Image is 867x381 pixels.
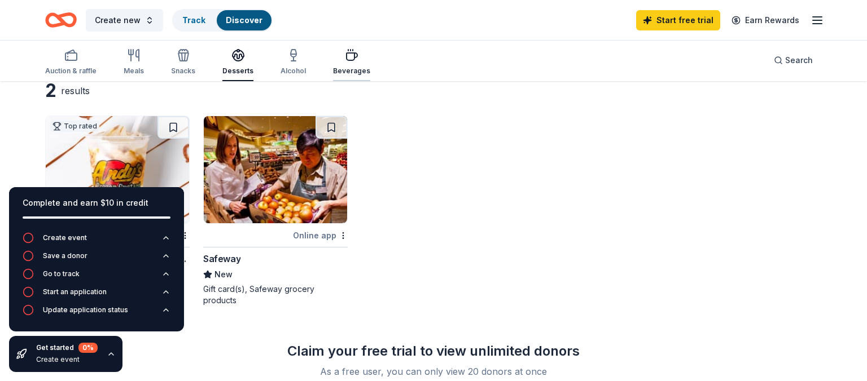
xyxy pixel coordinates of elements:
button: Auction & raffle [45,44,97,81]
div: Go to track [43,269,80,278]
div: Complete and earn $10 in credit [23,196,170,210]
div: Start an application [43,287,107,296]
a: Track [182,15,205,25]
div: Desserts [222,67,253,76]
a: Image for Andy's Frozen CustardTop ratedDonating paused[PERSON_NAME]'s Frozen Custard5.0Mini Cust... [45,116,190,306]
button: Create event [23,232,170,250]
a: Start free trial [636,10,720,30]
span: Search [785,54,813,67]
a: Image for SafewayOnline appSafewayNewGift card(s), Safeway grocery products [203,116,348,306]
div: Create event [43,233,87,242]
button: Snacks [171,44,195,81]
button: Start an application [23,286,170,304]
div: Snacks [171,67,195,76]
div: 2 [45,79,56,102]
button: Create new [86,9,163,32]
span: New [214,268,233,281]
span: Create new [95,14,141,27]
div: Alcohol [281,67,306,76]
div: 0 % [78,343,98,353]
button: Meals [124,44,144,81]
div: Top rated [50,121,99,132]
div: Save a donor [43,251,87,260]
button: Desserts [222,44,253,81]
div: Create event [36,355,98,364]
div: Get started [36,343,98,353]
div: results [61,84,90,98]
button: Alcohol [281,44,306,81]
a: Home [45,7,77,33]
div: Meals [124,67,144,76]
a: Discover [226,15,262,25]
div: Gift card(s), Safeway grocery products [203,283,348,306]
button: Save a donor [23,250,170,268]
a: Earn Rewards [725,10,806,30]
div: Claim your free trial to view unlimited donors [271,342,596,360]
button: Search [765,49,822,72]
button: Go to track [23,268,170,286]
button: TrackDiscover [172,9,273,32]
div: Auction & raffle [45,67,97,76]
img: Image for Andy's Frozen Custard [46,116,189,223]
button: Beverages [333,44,370,81]
div: As a free user, you can only view 20 donors at once [284,365,583,378]
div: Beverages [333,67,370,76]
div: Safeway [203,252,240,265]
button: Update application status [23,304,170,322]
img: Image for Safeway [204,116,347,223]
div: Online app [293,228,348,242]
div: Update application status [43,305,128,314]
